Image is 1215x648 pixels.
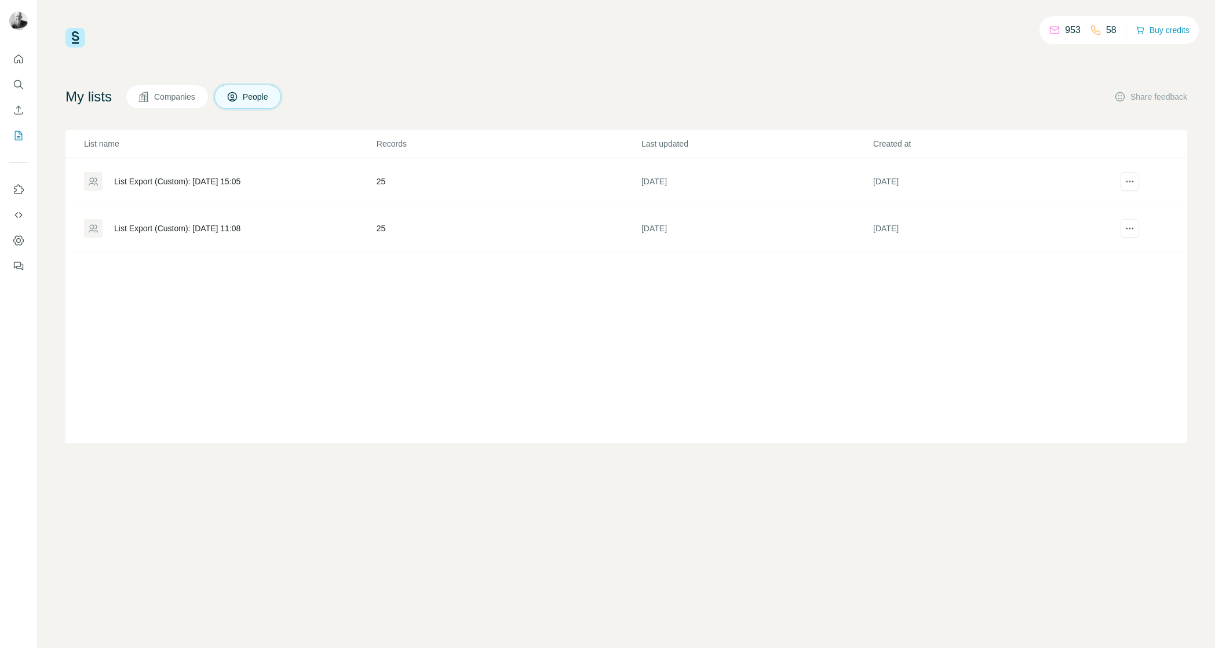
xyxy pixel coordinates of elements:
[9,230,28,251] button: Dashboard
[1121,219,1139,238] button: actions
[243,91,269,103] span: People
[9,179,28,200] button: Use Surfe on LinkedIn
[641,138,872,150] p: Last updated
[1106,23,1117,37] p: 58
[114,176,240,187] div: List Export (Custom): [DATE] 15:05
[9,205,28,225] button: Use Surfe API
[9,74,28,95] button: Search
[154,91,196,103] span: Companies
[65,28,85,48] img: Surfe Logo
[1114,91,1187,103] button: Share feedback
[873,158,1104,205] td: [DATE]
[114,223,240,234] div: List Export (Custom): [DATE] 11:08
[641,158,873,205] td: [DATE]
[1136,22,1190,38] button: Buy credits
[377,138,640,150] p: Records
[9,49,28,70] button: Quick start
[84,138,375,150] p: List name
[9,125,28,146] button: My lists
[1065,23,1081,37] p: 953
[873,205,1104,252] td: [DATE]
[65,88,112,106] h4: My lists
[376,205,641,252] td: 25
[1121,172,1139,191] button: actions
[9,100,28,121] button: Enrich CSV
[873,138,1104,150] p: Created at
[9,12,28,30] img: Avatar
[376,158,641,205] td: 25
[641,205,873,252] td: [DATE]
[9,256,28,276] button: Feedback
